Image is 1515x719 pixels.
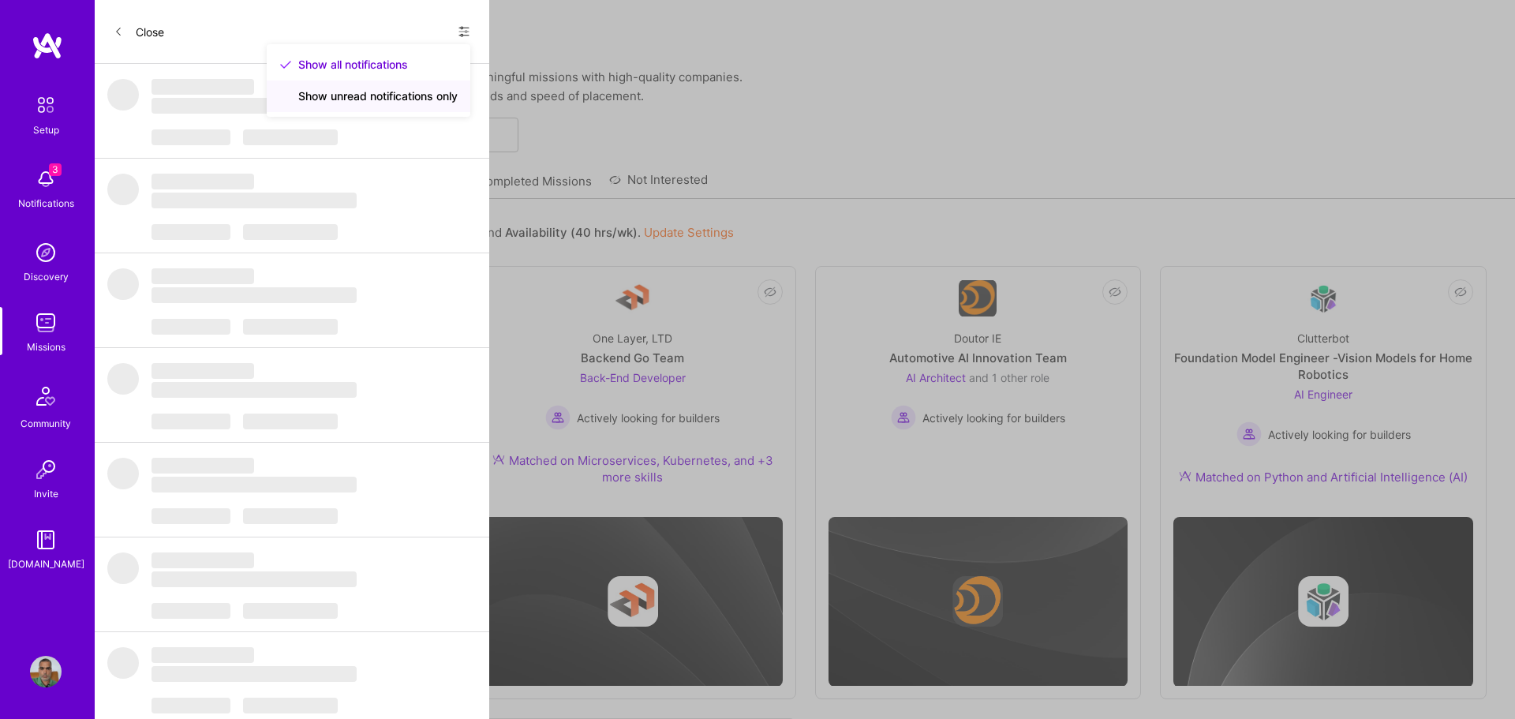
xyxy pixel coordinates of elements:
div: Setup [33,122,59,138]
img: logo [32,32,63,60]
img: guide book [30,524,62,556]
img: discovery [30,237,62,268]
div: [DOMAIN_NAME] [8,556,84,572]
div: Community [21,415,71,432]
img: User Avatar [30,656,62,687]
div: Invite [34,485,58,502]
img: teamwork [30,307,62,339]
a: User Avatar [26,656,65,687]
img: setup [29,88,62,122]
span: Show all notifications [298,57,408,73]
div: Missions [27,339,65,355]
img: Invite [30,454,62,485]
img: Community [27,377,65,415]
div: Discovery [24,268,69,285]
span: Show unread notifications only [298,88,458,104]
